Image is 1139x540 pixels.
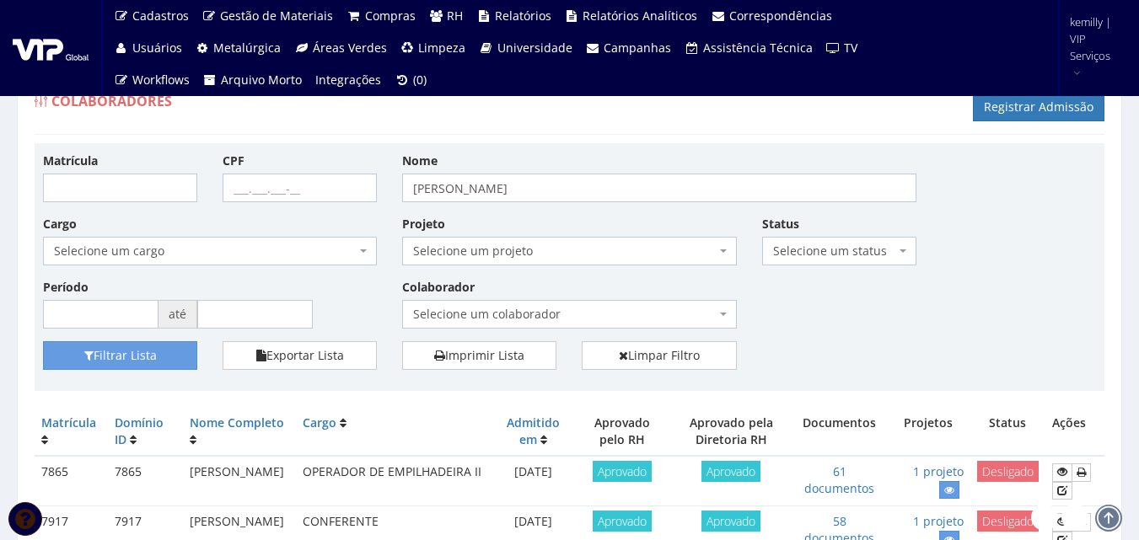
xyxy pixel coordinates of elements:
[132,40,182,56] span: Usuários
[418,40,465,56] span: Limpeza
[507,414,560,447] a: Admitido em
[189,32,288,64] a: Metalúrgica
[35,456,108,506] td: 7865
[115,414,164,447] a: Domínio ID
[107,32,189,64] a: Usuários
[886,408,970,456] th: Projetos
[1045,408,1104,456] th: Ações
[472,32,579,64] a: Universidade
[213,40,281,56] span: Metalúrgica
[132,8,189,24] span: Cadastros
[43,216,77,233] label: Cargo
[913,463,964,479] a: 1 projeto
[43,237,377,265] span: Selecione um cargo
[579,32,679,64] a: Campanhas
[977,511,1039,532] span: Desligado
[593,511,652,532] span: Aprovado
[669,408,792,456] th: Aprovado pela Diretoria RH
[54,243,356,259] span: Selecione um cargo
[223,152,244,169] label: CPF
[574,408,669,456] th: Aprovado pelo RH
[402,300,736,329] span: Selecione um colaborador
[844,40,857,56] span: TV
[108,456,183,506] td: 7865
[593,461,652,482] span: Aprovado
[296,456,492,506] td: OPERADOR DE EMPILHADEIRA II
[792,408,886,456] th: Documentos
[913,513,964,529] a: 1 projeto
[495,8,551,24] span: Relatórios
[158,300,197,329] span: até
[315,72,381,88] span: Integrações
[402,279,475,296] label: Colaborador
[365,8,416,24] span: Compras
[701,511,760,532] span: Aprovado
[313,40,387,56] span: Áreas Verdes
[402,341,556,370] a: Imprimir Lista
[220,8,333,24] span: Gestão de Materiais
[388,64,433,96] a: (0)
[221,72,302,88] span: Arquivo Morto
[762,237,916,265] span: Selecione um status
[309,64,388,96] a: Integrações
[413,306,715,323] span: Selecione um colaborador
[973,93,1104,121] a: Registrar Admissão
[703,40,813,56] span: Assistência Técnica
[402,216,445,233] label: Projeto
[582,341,736,370] a: Limpar Filtro
[492,456,574,506] td: [DATE]
[43,341,197,370] button: Filtrar Lista
[1070,13,1117,64] span: kemilly | VIP Serviços
[190,414,284,430] a: Nome Completo
[107,64,196,96] a: Workflows
[402,152,438,169] label: Nome
[43,152,98,169] label: Matrícula
[762,216,799,233] label: Status
[678,32,819,64] a: Assistência Técnica
[977,461,1039,482] span: Desligado
[701,461,760,482] span: Aprovado
[729,8,832,24] span: Correspondências
[223,174,377,202] input: ___.___.___-__
[43,279,89,296] label: Período
[447,8,463,24] span: RH
[497,40,572,56] span: Universidade
[51,92,172,110] span: Colaboradores
[132,72,190,88] span: Workflows
[287,32,394,64] a: Áreas Verdes
[804,463,874,496] a: 61 documentos
[13,35,89,61] img: logo
[413,243,715,259] span: Selecione um projeto
[402,237,736,265] span: Selecione um projeto
[196,64,309,96] a: Arquivo Morto
[413,72,427,88] span: (0)
[41,414,96,430] a: Matrícula
[604,40,671,56] span: Campanhas
[223,341,377,370] button: Exportar Lista
[303,414,336,430] a: Cargo
[773,243,895,259] span: Selecione um status
[819,32,865,64] a: TV
[183,456,296,506] td: [PERSON_NAME]
[583,8,697,24] span: Relatórios Analíticos
[970,408,1045,456] th: Status
[394,32,473,64] a: Limpeza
